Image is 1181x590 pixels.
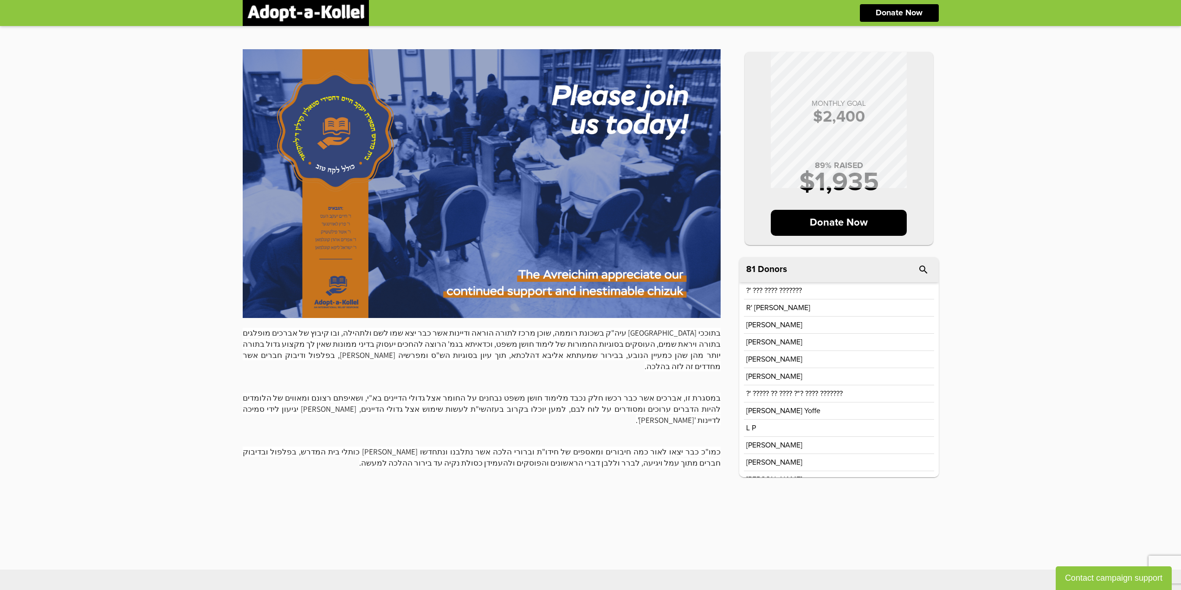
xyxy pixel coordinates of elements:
p: [PERSON_NAME] Yoffe [746,407,820,415]
p: Donate Now [771,210,907,236]
p: [PERSON_NAME] [746,356,802,363]
i: search [918,264,929,275]
img: logonobg.png [247,5,364,21]
p: MONTHLY GOAL [754,100,924,107]
p: [PERSON_NAME] [746,321,802,329]
p: [PERSON_NAME] [746,373,802,380]
p: Donate Now [876,9,923,17]
p: [PERSON_NAME] [746,476,802,483]
span: כמו"כ כבר יצאו לאור כמה חיבורים ומאספים של חידו"ת וברורי הלכה אשר נתלבנו ונתחדשו [PERSON_NAME] כו... [243,447,721,468]
p: Donors [758,265,787,274]
img: dJsjU4w8gW.aJgtYNwAQO.jpg [243,49,721,318]
span: בתוככי [GEOGRAPHIC_DATA] עיה"ק בשכונת רוממה, שוכן מרכז לתורה הוראה ודיינות אשר כבר יצא שמו לשם ול... [243,328,721,371]
span: 81 [746,265,755,274]
span: במסגרת זו, אברכים אשר כבר רכשו חלק נכבד מלימוד חושן משפט נבחנים על החומר אצל גדולי הדיינים בא"י, ... [243,393,721,425]
p: ?' ??? ???? ??????? [746,287,802,294]
p: L P [746,424,756,432]
p: [PERSON_NAME] [746,459,802,466]
p: $ [754,109,924,125]
p: [PERSON_NAME] [746,441,802,449]
button: Contact campaign support [1056,566,1172,590]
p: ?' ????? ?? ???? ?"? ???? ??????? [746,390,843,397]
p: [PERSON_NAME] [746,338,802,346]
p: R' [PERSON_NAME] [746,304,810,311]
